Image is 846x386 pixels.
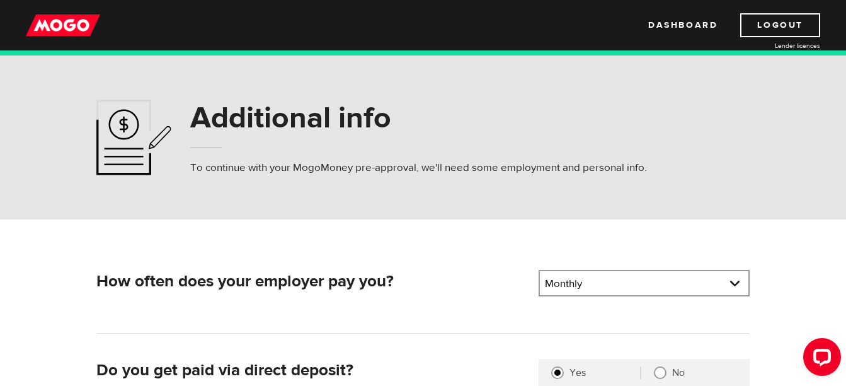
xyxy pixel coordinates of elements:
[96,272,529,291] h2: How often does your employer pay you?
[96,361,529,380] h2: Do you get paid via direct deposit?
[672,366,737,379] label: No
[569,366,640,379] label: Yes
[726,41,820,50] a: Lender licences
[190,160,647,175] p: To continue with your MogoMoney pre-approval, we'll need some employment and personal info.
[740,13,820,37] a: Logout
[190,102,647,134] h1: Additional info
[648,13,717,37] a: Dashboard
[96,100,171,175] img: application-ef4f7aff46a5c1a1d42a38d909f5b40b.svg
[26,13,100,37] img: mogo_logo-11ee424be714fa7cbb0f0f49df9e16ec.png
[654,366,666,379] input: No
[793,333,846,386] iframe: LiveChat chat widget
[551,366,564,379] input: Yes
